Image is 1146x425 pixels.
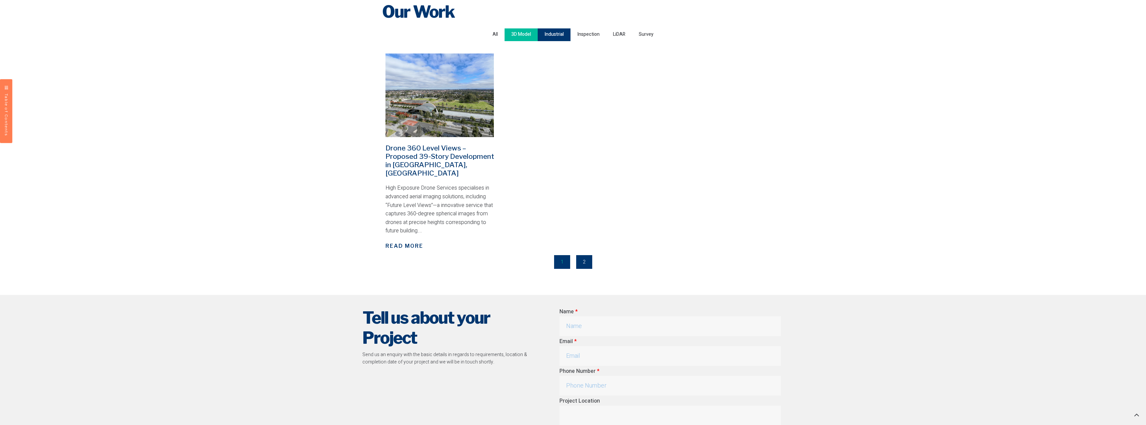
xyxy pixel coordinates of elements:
[559,346,781,366] input: Email
[385,184,500,235] div: High Exposure Drone Services specialises in advanced aerial imaging solutions, including “Future ...
[559,376,781,396] input: Only numbers and phone characters (#, -, *, etc) are accepted.
[576,255,592,269] a: 2
[559,337,577,346] label: Email
[639,30,653,39] span: Survey
[613,30,625,39] span: LiDAR
[385,144,494,178] a: Drone 360 Level Views – Proposed 39-Story Development in [GEOGRAPHIC_DATA], [GEOGRAPHIC_DATA]
[385,242,423,250] a: Read More
[362,351,533,366] p: Send us an enquiry with the basic details in regards to requirements, location & completion date ...
[382,258,764,266] nav: Pagination
[362,308,533,348] h2: Tell us about your Project
[559,397,600,406] label: Project Location
[4,94,9,136] span: Table of Contents
[559,316,781,336] input: Name
[559,308,578,316] label: Name
[511,30,531,39] span: 3D Model
[493,30,498,39] span: All
[577,30,600,39] span: Inspection
[559,367,599,376] label: Phone Number
[554,255,570,269] span: 1
[544,30,564,39] span: Industrial
[382,2,764,22] h2: Our Work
